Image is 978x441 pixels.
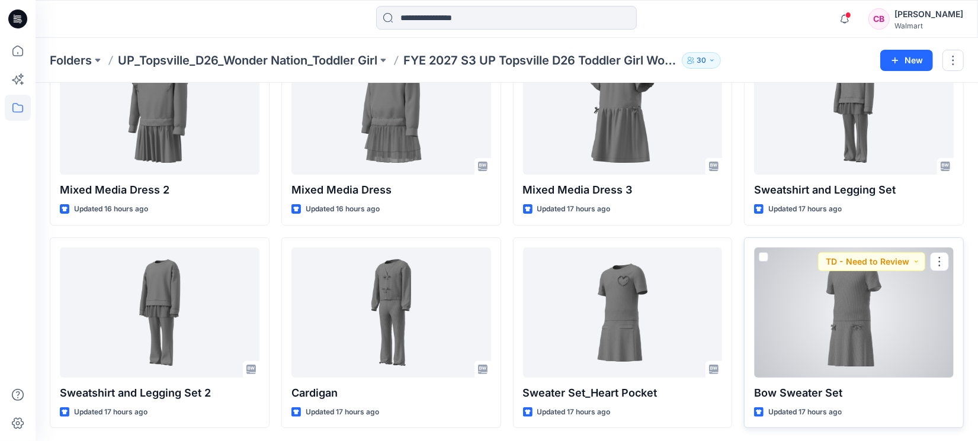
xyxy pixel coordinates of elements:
[697,54,706,67] p: 30
[60,385,259,401] p: Sweatshirt and Legging Set 2
[306,203,380,215] p: Updated 16 hours ago
[74,406,147,419] p: Updated 17 hours ago
[118,52,377,69] a: UP_Topsville_D26_Wonder Nation_Toddler Girl
[523,44,723,175] a: Mixed Media Dress 3
[291,385,491,401] p: Cardigan
[868,8,890,30] div: CB
[291,44,491,175] a: Mixed Media Dress
[403,52,677,69] p: FYE 2027 S3 UP Topsville D26 Toddler Girl Wonder Nation
[894,21,963,30] div: Walmart
[768,406,842,419] p: Updated 17 hours ago
[50,52,92,69] a: Folders
[523,247,723,378] a: Sweater Set_Heart Pocket
[306,406,379,419] p: Updated 17 hours ago
[523,182,723,198] p: Mixed Media Dress 3
[754,385,954,401] p: Bow Sweater Set
[291,247,491,378] a: Cardigan
[523,385,723,401] p: Sweater Set_Heart Pocket
[60,182,259,198] p: Mixed Media Dress 2
[60,247,259,378] a: Sweatshirt and Legging Set 2
[291,182,491,198] p: Mixed Media Dress
[754,182,954,198] p: Sweatshirt and Legging Set
[768,203,842,215] p: Updated 17 hours ago
[754,44,954,175] a: Sweatshirt and Legging Set
[60,44,259,175] a: Mixed Media Dress 2
[894,7,963,21] div: [PERSON_NAME]
[754,247,954,378] a: Bow Sweater Set
[537,406,611,419] p: Updated 17 hours ago
[880,50,933,71] button: New
[682,52,721,69] button: 30
[537,203,611,215] p: Updated 17 hours ago
[74,203,148,215] p: Updated 16 hours ago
